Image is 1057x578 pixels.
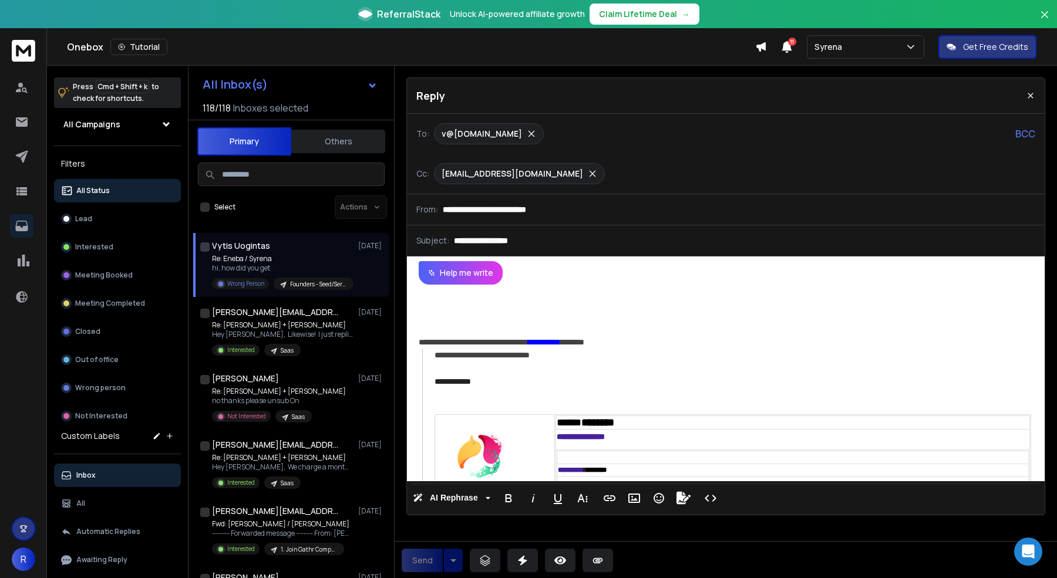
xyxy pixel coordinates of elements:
[203,101,231,115] span: 118 / 118
[76,471,96,480] p: Inbox
[76,499,85,508] p: All
[212,462,353,472] p: Hey [PERSON_NAME], We charge a monthly
[212,254,353,263] p: Re: Eneba / Syrena
[416,168,429,180] p: Cc:
[699,486,722,510] button: Code View
[1037,7,1052,35] button: Close banner
[193,73,387,96] button: All Inbox(s)
[938,35,1036,59] button: Get Free Credits
[54,376,181,400] button: Wrong person
[227,478,255,487] p: Interested
[212,396,346,405] p: no thanks please unsub On
[227,346,255,354] p: Interested
[75,299,145,308] p: Meeting Completed
[76,555,127,565] p: Awaiting Reply
[54,263,181,287] button: Meeting Booked
[590,4,699,25] button: Claim Lifetime Deal→
[227,412,266,421] p: Not Interested
[54,207,181,231] button: Lead
[54,235,181,259] button: Interested
[416,128,429,140] p: To:
[1015,127,1035,141] p: BCC
[12,547,35,571] button: R
[233,101,308,115] h3: Inboxes selected
[63,119,120,130] h1: All Campaigns
[623,486,645,510] button: Insert Image (⌘P)
[75,383,126,393] p: Wrong person
[212,373,279,384] h1: [PERSON_NAME]
[212,387,346,396] p: Re: [PERSON_NAME] + [PERSON_NAME]
[54,113,181,136] button: All Campaigns
[522,486,544,510] button: Italic (⌘I)
[212,320,353,330] p: Re: [PERSON_NAME] + [PERSON_NAME]
[682,8,690,20] span: →
[358,241,385,251] p: [DATE]
[963,41,1028,53] p: Get Free Credits
[54,404,181,428] button: Not Interested
[358,506,385,516] p: [DATE]
[497,486,520,510] button: Bold (⌘B)
[75,327,100,336] p: Closed
[212,529,353,538] p: ---------- Forwarded message --------- From: [PERSON_NAME]
[281,545,337,554] p: 1. Join Gathr Companies
[212,306,341,318] h1: [PERSON_NAME][EMAIL_ADDRESS][DOMAIN_NAME]
[110,39,167,55] button: Tutorial
[54,320,181,343] button: Closed
[788,38,796,46] span: 11
[54,548,181,572] button: Awaiting Reply
[212,263,353,273] p: hi, how did you get
[427,493,480,503] span: AI Rephrase
[227,545,255,553] p: Interested
[212,453,353,462] p: Re: [PERSON_NAME] + [PERSON_NAME]
[290,280,346,289] p: Founders - Seed/Series A - UK - 11-500
[75,411,127,421] p: Not Interested
[96,80,149,93] span: Cmd + Shift + k
[672,486,695,510] button: Signature
[212,519,353,529] p: Fwd: [PERSON_NAME] / [PERSON_NAME]
[571,486,594,510] button: More Text
[212,505,341,517] h1: [PERSON_NAME][EMAIL_ADDRESS][PERSON_NAME]
[212,439,341,451] h1: [PERSON_NAME][EMAIL_ADDRESS][DOMAIN_NAME]
[358,440,385,449] p: [DATE]
[281,479,294,488] p: Saas
[54,179,181,202] button: All Status
[416,235,449,246] p: Subject:
[450,8,585,20] p: Unlock AI-powered affiliate growth
[75,242,113,252] p: Interested
[358,374,385,383] p: [DATE]
[54,156,181,172] h3: Filters
[442,128,522,140] p: v@[DOMAIN_NAME]
[227,279,264,288] p: Wrong Person
[377,7,440,21] span: ReferralStack
[54,464,181,487] button: Inbox
[76,186,110,195] p: All Status
[410,486,493,510] button: AI Rephrase
[419,261,503,285] button: Help me write
[292,413,305,421] p: Saas
[54,492,181,515] button: All
[1014,538,1042,566] div: Open Intercom Messenger
[75,214,92,224] p: Lead
[73,81,159,104] p: Press to check for shortcuts.
[76,527,140,536] p: Automatic Replies
[54,292,181,315] button: Meeting Completed
[197,127,291,156] button: Primary
[648,486,670,510] button: Emoticons
[75,355,119,364] p: Out of office
[212,240,270,252] h1: Vytis Uogintas
[54,520,181,543] button: Automatic Replies
[212,330,353,339] p: Hey [PERSON_NAME], Likewise! I just replied to
[203,79,268,90] h1: All Inbox(s)
[75,271,133,280] p: Meeting Booked
[54,348,181,371] button: Out of office
[214,202,235,212] label: Select
[281,346,294,355] p: Saas
[61,430,120,442] h3: Custom Labels
[67,39,755,55] div: Onebox
[598,486,621,510] button: Insert Link (⌘K)
[416,204,438,215] p: From:
[442,168,583,180] p: [EMAIL_ADDRESS][DOMAIN_NAME]
[358,307,385,317] p: [DATE]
